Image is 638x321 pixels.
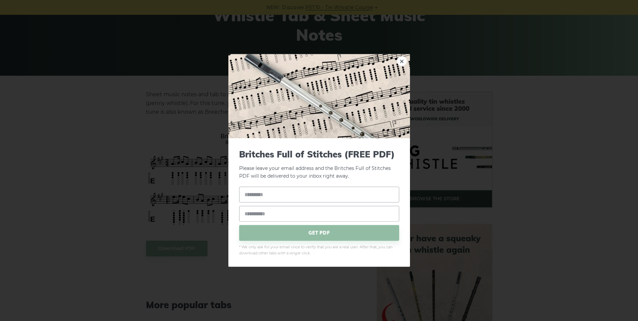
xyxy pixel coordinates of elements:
[397,56,407,66] a: ×
[239,149,399,180] p: Please leave your email address and the Britches Full of Stitches PDF will be delivered to your i...
[239,225,399,241] span: GET PDF
[228,54,410,138] img: Tin Whistle Tab Preview
[239,244,399,256] span: * We only ask for your email once to verify that you are a real user. After that, you can downloa...
[239,149,399,159] span: Britches Full of Stitches (FREE PDF)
